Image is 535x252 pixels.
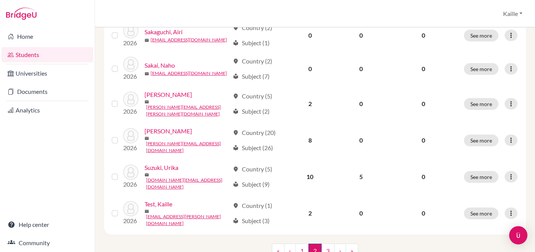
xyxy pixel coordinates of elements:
td: 2 [285,195,335,231]
td: 0 [335,19,387,52]
button: See more [464,98,498,110]
td: 0 [335,86,387,122]
div: Country (5) [233,92,272,101]
span: mail [144,38,149,43]
a: Documents [2,84,93,99]
p: 0 [392,31,455,40]
img: Seprényi, Fiona [123,128,138,143]
a: Home [2,29,93,44]
a: [PERSON_NAME][EMAIL_ADDRESS][DOMAIN_NAME] [146,140,229,154]
button: See more [464,63,498,75]
td: 0 [335,122,387,158]
a: Students [2,47,93,62]
img: Sakai, Naho [123,57,138,72]
div: Subject (7) [233,72,270,81]
td: 5 [335,158,387,195]
div: Country (1) [233,201,272,210]
td: 10 [285,158,335,195]
span: local_library [233,145,239,151]
div: Subject (2) [233,107,270,116]
span: location_on [233,203,239,209]
span: mail [144,136,149,141]
button: See more [464,30,498,41]
span: location_on [233,130,239,136]
a: [PERSON_NAME][EMAIL_ADDRESS][PERSON_NAME][DOMAIN_NAME] [146,104,229,117]
p: 0 [392,209,455,218]
p: 2026 [123,72,138,81]
span: mail [144,173,149,177]
p: 2026 [123,107,138,116]
img: Sakaguchi, Airi [123,23,138,38]
a: Test, Kaille [144,200,172,209]
div: Subject (26) [233,143,273,152]
p: 2026 [123,180,138,189]
a: [EMAIL_ADDRESS][DOMAIN_NAME] [151,36,227,43]
button: Kaille [500,6,526,21]
button: See more [464,208,498,219]
span: local_library [233,73,239,79]
td: 2 [285,86,335,122]
div: Country (2) [233,23,272,32]
img: Sefiani, Mathias [123,92,138,107]
span: location_on [233,93,239,99]
a: Suzuki, Urika [144,163,178,172]
td: 0 [335,52,387,86]
a: [DOMAIN_NAME][EMAIL_ADDRESS][DOMAIN_NAME] [146,177,229,190]
span: location_on [233,25,239,31]
p: 2026 [123,38,138,48]
span: local_library [233,181,239,187]
a: Community [2,235,93,250]
div: Open Intercom Messenger [509,226,527,244]
a: [PERSON_NAME] [144,90,192,99]
a: Sakai, Naho [144,61,175,70]
span: mail [144,209,149,214]
div: Country (20) [233,128,276,137]
span: location_on [233,58,239,64]
p: 0 [392,99,455,108]
td: 0 [335,195,387,231]
a: [EMAIL_ADDRESS][DOMAIN_NAME] [151,70,227,77]
a: [PERSON_NAME] [144,127,192,136]
span: local_library [233,218,239,224]
div: Subject (3) [233,216,270,225]
span: local_library [233,108,239,114]
button: See more [464,135,498,146]
button: See more [464,171,498,183]
p: 2026 [123,216,138,225]
span: mail [144,71,149,76]
p: 2026 [123,143,138,152]
img: Bridge-U [6,8,37,20]
a: Analytics [2,103,93,118]
p: 0 [392,136,455,145]
td: 0 [285,52,335,86]
a: Sakaguchi, Airi [144,27,183,36]
a: Universities [2,66,93,81]
div: Subject (1) [233,38,270,48]
span: location_on [233,166,239,172]
td: 0 [285,19,335,52]
img: Test, Kaille [123,201,138,216]
td: 8 [285,122,335,158]
p: 0 [392,172,455,181]
img: Suzuki, Urika [123,165,138,180]
span: local_library [233,40,239,46]
a: [EMAIL_ADDRESS][PERSON_NAME][DOMAIN_NAME] [146,213,229,227]
a: Help center [2,217,93,232]
span: mail [144,100,149,104]
div: Subject (9) [233,180,270,189]
div: Country (5) [233,165,272,174]
p: 0 [392,64,455,73]
div: Country (2) [233,57,272,66]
